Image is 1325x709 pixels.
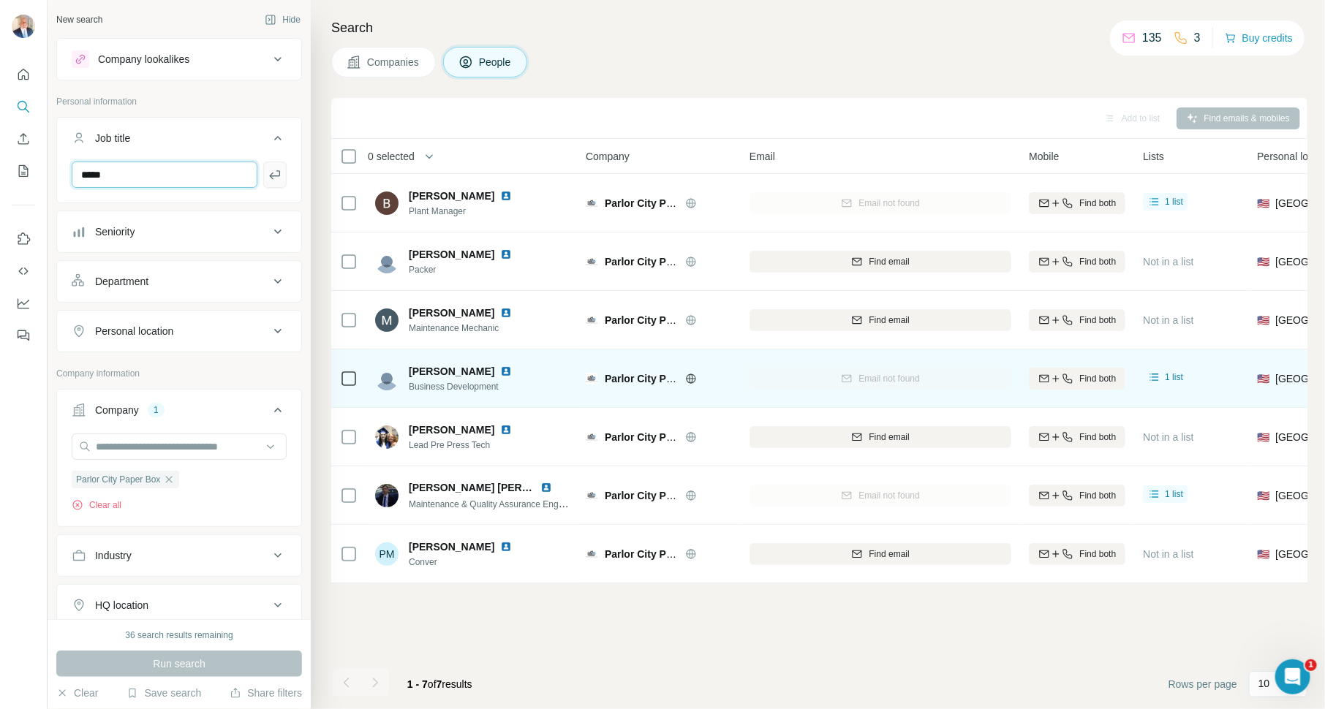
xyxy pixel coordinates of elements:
[1194,29,1201,47] p: 3
[409,189,494,203] span: [PERSON_NAME]
[72,498,121,512] button: Clear all
[605,314,710,326] span: Parlor City Paper Box
[1029,485,1125,507] button: Find both
[254,9,311,31] button: Hide
[1165,195,1183,208] span: 1 list
[125,629,233,642] div: 36 search results remaining
[605,256,710,268] span: Parlor City Paper Box
[57,42,301,77] button: Company lookalikes
[1257,254,1269,269] span: 🇺🇸
[56,13,102,26] div: New search
[500,307,512,319] img: LinkedIn logo
[500,365,512,377] img: LinkedIn logo
[57,538,301,573] button: Industry
[1079,372,1116,385] span: Find both
[586,548,597,560] img: Logo of Parlor City Paper Box
[1143,548,1193,560] span: Not in a list
[437,678,442,690] span: 7
[1258,676,1270,691] p: 10
[409,306,494,320] span: [PERSON_NAME]
[540,482,552,493] img: LinkedIn logo
[57,393,301,433] button: Company1
[1079,489,1116,502] span: Find both
[500,249,512,260] img: LinkedIn logo
[1257,371,1269,386] span: 🇺🇸
[375,425,399,449] img: Avatar
[57,314,301,349] button: Personal location
[869,314,909,327] span: Find email
[500,424,512,436] img: LinkedIn logo
[1079,314,1116,327] span: Find both
[95,403,139,417] div: Company
[586,373,597,384] img: Logo of Parlor City Paper Box
[409,539,494,554] span: [PERSON_NAME]
[409,439,529,452] span: Lead Pre Press Tech
[500,190,512,202] img: LinkedIn logo
[605,373,710,384] span: Parlor City Paper Box
[1029,368,1125,390] button: Find both
[95,324,173,338] div: Personal location
[409,422,494,437] span: [PERSON_NAME]
[750,543,1011,565] button: Find email
[331,18,1307,38] h4: Search
[368,149,415,164] span: 0 selected
[1305,659,1317,671] span: 1
[409,380,529,393] span: Business Development
[605,548,710,560] span: Parlor City Paper Box
[1275,659,1310,694] iframe: Intercom live chat
[95,131,130,145] div: Job title
[12,158,35,184] button: My lists
[1029,192,1125,214] button: Find both
[1257,430,1269,444] span: 🇺🇸
[12,226,35,252] button: Use Surfe on LinkedIn
[605,197,710,209] span: Parlor City Paper Box
[409,556,529,569] span: Conver
[869,431,909,444] span: Find email
[1165,488,1183,501] span: 1 list
[586,314,597,326] img: Logo of Parlor City Paper Box
[750,426,1011,448] button: Find email
[230,686,302,700] button: Share filters
[409,482,584,493] span: [PERSON_NAME] [PERSON_NAME]
[98,52,189,67] div: Company lookalikes
[57,214,301,249] button: Seniority
[95,274,148,289] div: Department
[479,55,513,69] span: People
[1143,256,1193,268] span: Not in a list
[1257,488,1269,503] span: 🇺🇸
[12,290,35,316] button: Dashboard
[375,250,399,273] img: Avatar
[750,251,1011,273] button: Find email
[1257,196,1269,211] span: 🇺🇸
[586,431,597,443] img: Logo of Parlor City Paper Box
[1257,313,1269,327] span: 🇺🇸
[1079,431,1116,444] span: Find both
[1143,431,1193,443] span: Not in a list
[1257,547,1269,561] span: 🇺🇸
[12,94,35,120] button: Search
[57,588,301,623] button: HQ location
[95,224,135,239] div: Seniority
[375,308,399,332] img: Avatar
[869,255,909,268] span: Find email
[1165,371,1183,384] span: 1 list
[1169,677,1237,691] span: Rows per page
[1029,149,1059,164] span: Mobile
[1029,251,1125,273] button: Find both
[586,256,597,268] img: Logo of Parlor City Paper Box
[12,322,35,349] button: Feedback
[750,309,1011,331] button: Find email
[1029,426,1125,448] button: Find both
[367,55,420,69] span: Companies
[375,542,399,566] div: PM
[375,484,399,507] img: Avatar
[409,498,578,509] span: Maintenance & Quality Assurance Engineer
[407,678,472,690] span: results
[586,197,597,209] img: Logo of Parlor City Paper Box
[1143,149,1164,164] span: Lists
[127,686,201,700] button: Save search
[1079,197,1116,210] span: Find both
[56,367,302,380] p: Company information
[1029,543,1125,565] button: Find both
[1225,28,1293,48] button: Buy credits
